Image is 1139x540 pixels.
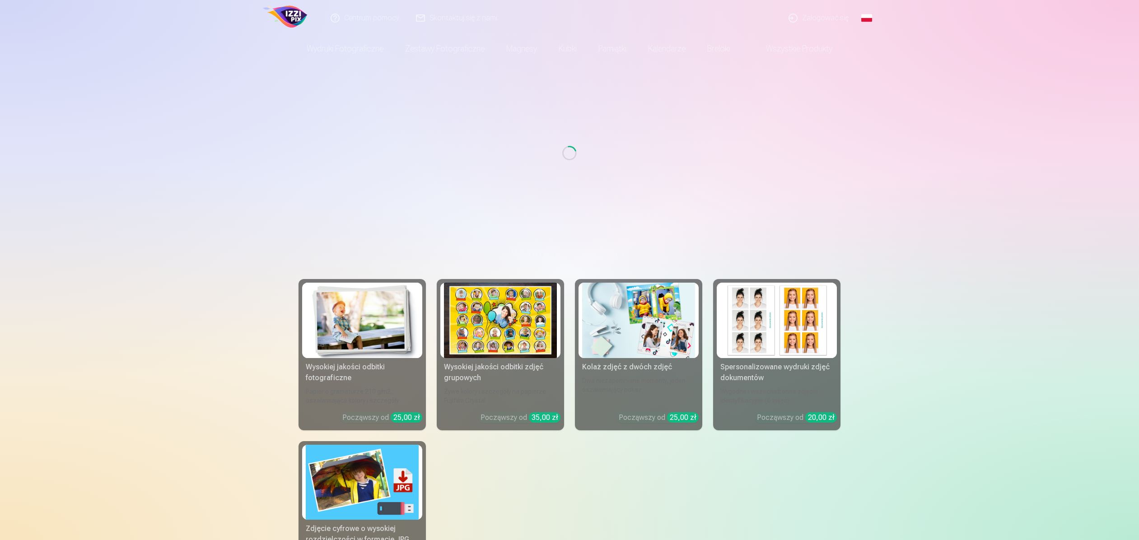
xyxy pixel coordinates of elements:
[481,412,560,423] div: Począwszy od
[302,387,422,405] div: Papier o gramaturze 210 g/m2, oszałamiające kolory i szczegóły
[440,362,560,383] div: Wysokiej jakości odbitki zdjęć grupowych
[548,36,588,61] a: Kubki
[391,412,422,423] div: 25,00 zł
[306,245,833,261] h3: Wydruki fotograficzne
[440,387,560,405] div: Żywe kolory i szczegóły na papierze Fujifilm Crystal
[444,283,557,358] img: Wysokiej jakości odbitki zdjęć grupowych
[588,36,637,61] a: Pamiątki
[696,36,741,61] a: Breloki
[495,36,548,61] a: Magnesy
[667,412,699,423] div: 25,00 zł
[805,412,837,423] div: 20,00 zł
[342,412,422,423] div: Począwszy od
[579,376,699,405] div: Dwa niezapomniane momenty, jeden oszałamiający pokaz
[299,279,426,430] a: Wysokiej jakości odbitki fotograficzneWysokiej jakości odbitki fotograficznePapier o gramaturze 2...
[437,279,564,430] a: Wysokiej jakości odbitki zdjęć grupowychWysokiej jakości odbitki zdjęć grupowychŻywe kolory i szc...
[394,36,495,61] a: Zestawy fotograficzne
[713,279,840,430] a: Spersonalizowane wydruki zdjęć dokumentówSpersonalizowane wydruki zdjęć dokumentówWygodne i wszec...
[306,445,419,520] img: Zdjęcie cyfrowe o wysokiej rozdzielczości w formacie JPG
[529,412,560,423] div: 35,00 zł
[582,283,695,358] img: Kolaż zdjęć z dwóch zdjęć
[579,362,699,372] div: Kolaż zdjęć z dwóch zdjęć
[741,36,843,61] a: Wszystkie produkty
[757,412,837,423] div: Począwszy od
[296,36,394,61] a: Wydruki fotograficzne
[720,283,833,358] img: Spersonalizowane wydruki zdjęć dokumentów
[717,362,837,383] div: Spersonalizowane wydruki zdjęć dokumentów
[717,387,837,405] div: Wygodne i wszechstronne zdjęcia identyfikacyjne (6 zdjęć)
[261,4,310,33] img: /p1
[302,362,422,383] div: Wysokiej jakości odbitki fotograficzne
[575,279,702,430] a: Kolaż zdjęć z dwóch zdjęćKolaż zdjęć z dwóch zdjęćDwa niezapomniane momenty, jeden oszałamiający ...
[306,283,419,358] img: Wysokiej jakości odbitki fotograficzne
[637,36,696,61] a: Kalendarze
[619,412,699,423] div: Począwszy od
